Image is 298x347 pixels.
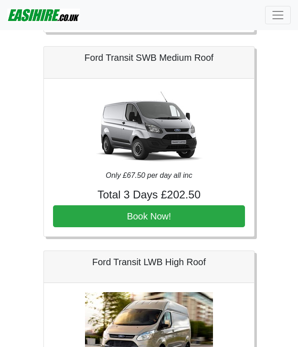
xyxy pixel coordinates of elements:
button: Book Now! [53,205,245,227]
h5: Ford Transit SWB Medium Roof [53,52,245,63]
img: Ford Transit SWB Medium Roof [85,88,213,170]
img: easihire_logo_small.png [7,6,80,24]
h5: Ford Transit LWB High Roof [53,256,245,267]
h4: Total 3 Days £202.50 [53,188,245,202]
i: Only £67.50 per day all inc [106,171,192,179]
button: Toggle navigation [265,6,291,24]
